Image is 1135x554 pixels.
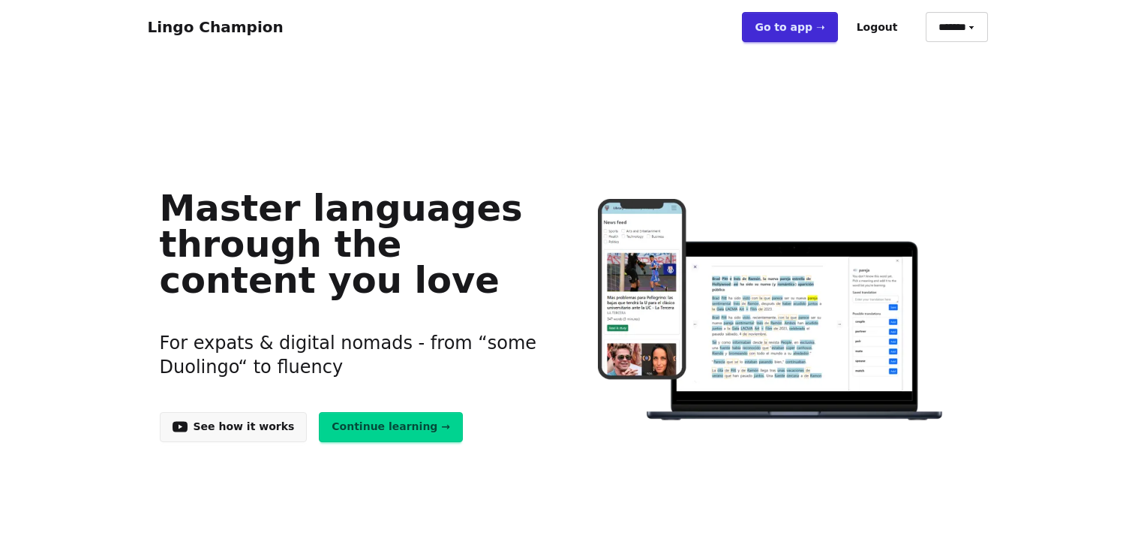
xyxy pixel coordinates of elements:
a: See how it works [160,412,308,442]
button: Logout [844,12,911,42]
img: Learn languages online [568,199,975,423]
a: Lingo Champion [148,18,284,36]
h3: For expats & digital nomads - from “some Duolingo“ to fluency [160,313,545,397]
h1: Master languages through the content you love [160,190,545,298]
a: Go to app ➝ [742,12,837,42]
a: Continue learning → [319,412,463,442]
